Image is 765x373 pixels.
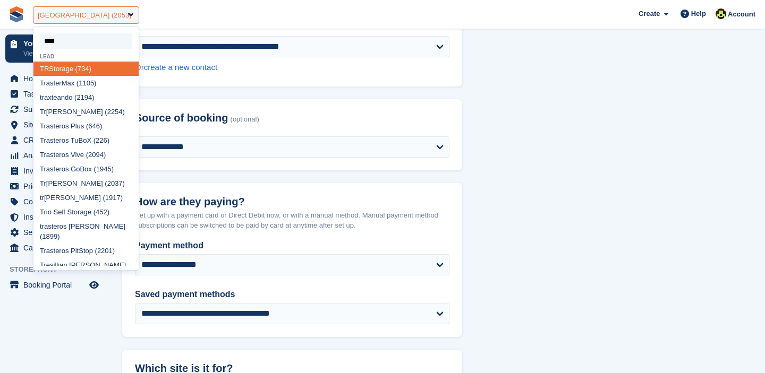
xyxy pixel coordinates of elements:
[40,151,46,159] span: Tr
[5,148,100,163] a: menu
[40,136,46,144] span: Tr
[33,258,139,283] div: esillian [PERSON_NAME] (2266)
[5,163,100,178] a: menu
[23,86,87,101] span: Tasks
[40,208,46,216] span: Tr
[135,210,449,231] p: Set up with a payment card or Direct Debit now, or with a manual method. Manual payment method su...
[33,62,139,76] div: Storage (734)
[23,210,87,224] span: Insurance
[40,222,44,230] span: tr
[5,225,100,240] a: menu
[23,240,87,255] span: Capital
[33,162,139,176] div: asteros GoBox (1945)
[33,105,139,119] div: [PERSON_NAME] (2254)
[33,190,139,205] div: [PERSON_NAME] (1917)
[23,225,87,240] span: Settings
[5,277,100,292] a: menu
[40,247,46,255] span: Tr
[5,210,100,224] a: menu
[33,90,139,105] div: axteando (2194)
[23,194,87,209] span: Coupons
[33,119,139,133] div: asteros Plus (646)
[23,71,87,86] span: Home
[23,40,87,47] p: Your onboarding
[38,10,132,21] div: [GEOGRAPHIC_DATA] (2053)
[40,179,46,187] span: Tr
[5,133,100,148] a: menu
[5,34,100,63] a: Your onboarding View next steps
[33,148,139,162] div: asteros Vive (2094)
[40,165,46,173] span: Tr
[5,179,100,194] a: menu
[40,122,46,130] span: Tr
[33,76,139,90] div: asterMax (1105)
[5,102,100,117] a: menu
[231,116,259,124] span: (optional)
[33,133,139,148] div: asteros TuBoX (226)
[5,117,100,132] a: menu
[144,63,217,72] a: create a new contact
[40,261,46,269] span: Tr
[5,240,100,255] a: menu
[639,8,660,19] span: Create
[135,62,449,74] div: Or
[88,279,100,291] a: Preview store
[23,163,87,178] span: Invoices
[23,179,87,194] span: Pricing
[5,71,100,86] a: menu
[5,194,100,209] a: menu
[23,148,87,163] span: Analytics
[716,8,726,19] img: Catherine Coffey
[23,133,87,148] span: CRM
[728,9,755,20] span: Account
[10,264,106,275] span: Storefront
[40,108,46,116] span: Tr
[40,93,44,101] span: tr
[33,54,139,59] div: Lead
[135,288,449,301] label: Saved payment methods
[40,194,44,202] span: tr
[5,86,100,101] a: menu
[23,49,87,58] p: View next steps
[135,112,228,124] span: Source of booking
[33,219,139,244] div: asteros [PERSON_NAME] (1899)
[33,176,139,190] div: [PERSON_NAME] (2037)
[135,239,449,252] label: Payment method
[40,65,49,73] span: TR
[23,277,87,292] span: Booking Portal
[33,205,139,219] div: io Self Storage (452)
[8,6,24,22] img: stora-icon-8386f47178a22dfd0bd8f6a31ec36ba5ce8667c1dd55bd0f319d3a0aa187defe.svg
[691,8,706,19] span: Help
[40,79,46,87] span: Tr
[23,117,87,132] span: Sites
[23,102,87,117] span: Subscriptions
[135,196,449,208] h2: How are they paying?
[33,244,139,258] div: asteros PitStop (2201)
